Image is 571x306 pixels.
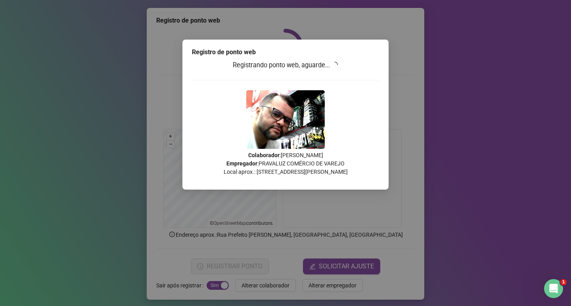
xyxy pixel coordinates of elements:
[226,160,257,167] strong: Empregador
[246,90,325,149] img: 9k=
[192,48,379,57] div: Registro de ponto web
[560,279,567,285] span: 1
[192,60,379,70] h3: Registrando ponto web, aguarde...
[331,61,339,69] span: loading
[248,152,280,158] strong: Colaborador
[544,279,563,298] iframe: Intercom live chat
[192,151,379,176] p: : [PERSON_NAME] : PRAVALUZ COMÉRCIO DE VAREJO Local aprox.: [STREET_ADDRESS][PERSON_NAME]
